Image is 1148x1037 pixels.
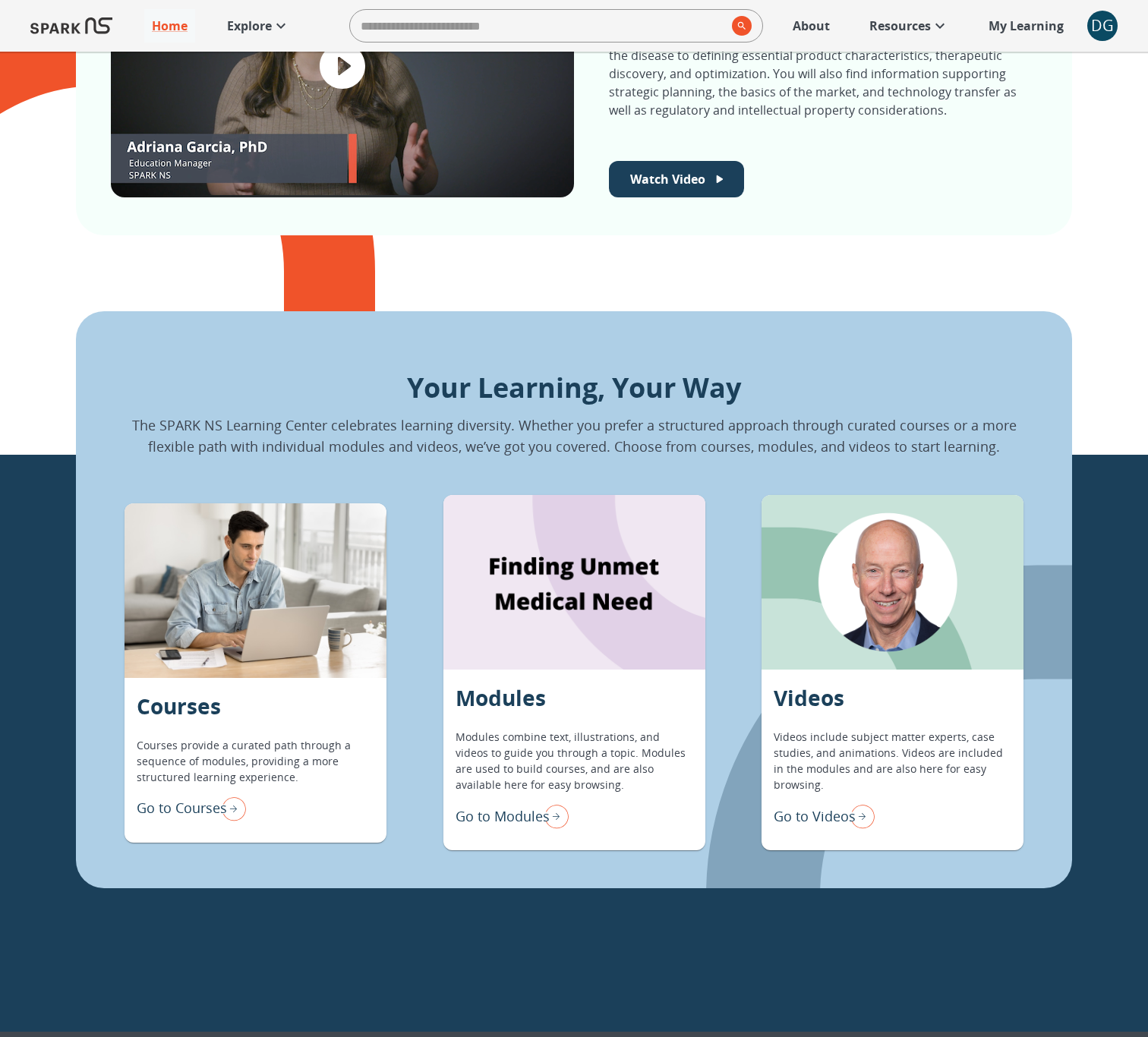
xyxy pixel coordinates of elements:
img: right arrow [538,800,569,832]
p: Videos include subject matter experts, case studies, and animations. Videos are included in the m... [774,729,1011,793]
p: Courses provide a curated path through a sequence of modules, providing a more structured learnin... [137,737,374,785]
button: play video [309,33,376,99]
p: Videos [774,682,844,714]
p: The Discover section covers foundational knowledge in drug discovery and development, from identi... [609,10,1037,119]
button: search [726,10,752,42]
div: Modules [443,495,705,670]
p: My Learning [989,17,1064,35]
img: right arrow [844,800,875,832]
button: account of current user [1087,11,1118,41]
a: Home [144,9,195,43]
p: Watch Video [630,170,705,188]
p: Go to Videos [774,806,856,827]
p: The SPARK NS Learning Center celebrates learning diversity. Whether you prefer a structured appro... [125,414,1023,457]
div: Videos [762,495,1023,670]
a: My Learning [981,9,1072,43]
div: Courses [125,503,386,678]
p: Courses [137,690,221,722]
p: Explore [227,17,272,35]
a: Explore [219,9,298,43]
img: Logo of SPARK at Stanford [30,8,112,44]
p: Modules combine text, illustrations, and videos to guide you through a topic. Modules are used to... [456,729,693,793]
div: Go to Courses [137,793,246,824]
button: Watch Welcome Video [609,161,744,197]
p: Go to Modules [456,806,550,827]
div: Go to Videos [774,800,875,832]
p: Resources [869,17,931,35]
div: Go to Modules [456,800,569,832]
div: DG [1087,11,1118,41]
p: Home [152,17,188,35]
p: Your Learning, Your Way [125,367,1023,408]
a: Resources [862,9,957,43]
a: About [785,9,837,43]
p: Go to Courses [137,798,227,818]
p: About [793,17,830,35]
p: Modules [456,682,546,714]
img: right arrow [216,793,246,824]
